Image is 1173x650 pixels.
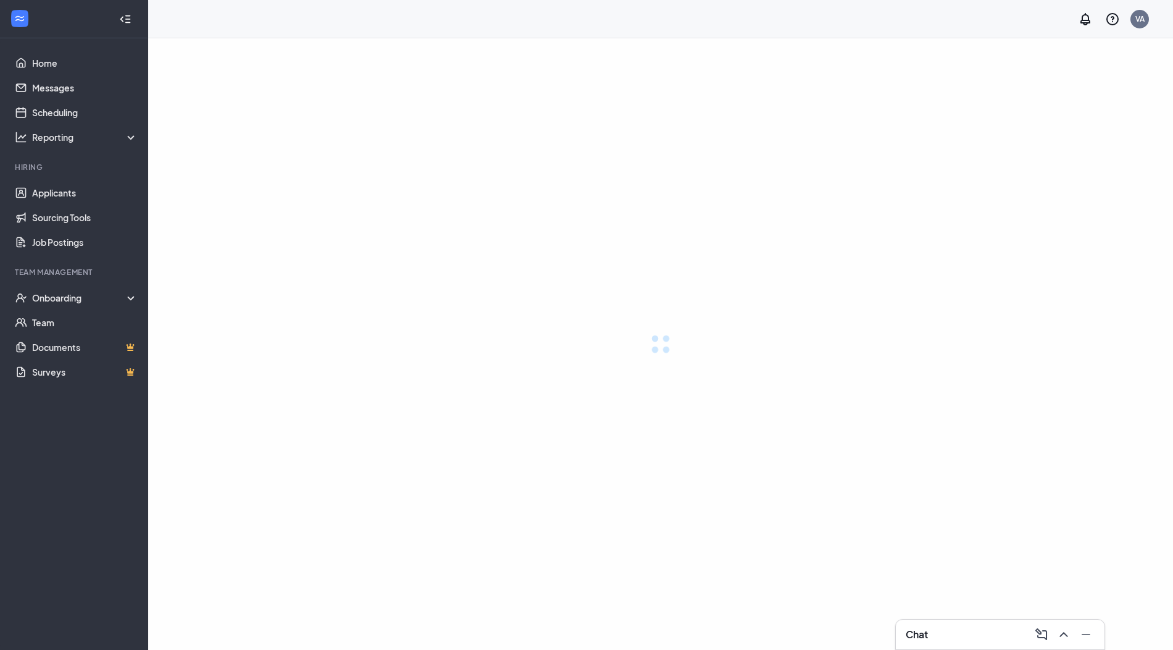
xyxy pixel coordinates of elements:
[32,292,138,304] div: Onboarding
[32,180,138,205] a: Applicants
[32,131,138,143] div: Reporting
[15,292,27,304] svg: UserCheck
[32,230,138,255] a: Job Postings
[1105,12,1120,27] svg: QuestionInfo
[32,100,138,125] a: Scheduling
[906,628,928,641] h3: Chat
[32,335,138,360] a: DocumentsCrown
[14,12,26,25] svg: WorkstreamLogo
[15,131,27,143] svg: Analysis
[32,360,138,384] a: SurveysCrown
[119,13,131,25] svg: Collapse
[1034,627,1049,642] svg: ComposeMessage
[1056,627,1071,642] svg: ChevronUp
[15,267,135,277] div: Team Management
[1053,625,1072,644] button: ChevronUp
[1075,625,1095,644] button: Minimize
[32,75,138,100] a: Messages
[32,51,138,75] a: Home
[1030,625,1050,644] button: ComposeMessage
[1079,627,1093,642] svg: Minimize
[32,310,138,335] a: Team
[15,162,135,172] div: Hiring
[1078,12,1093,27] svg: Notifications
[32,205,138,230] a: Sourcing Tools
[1135,14,1145,24] div: VA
